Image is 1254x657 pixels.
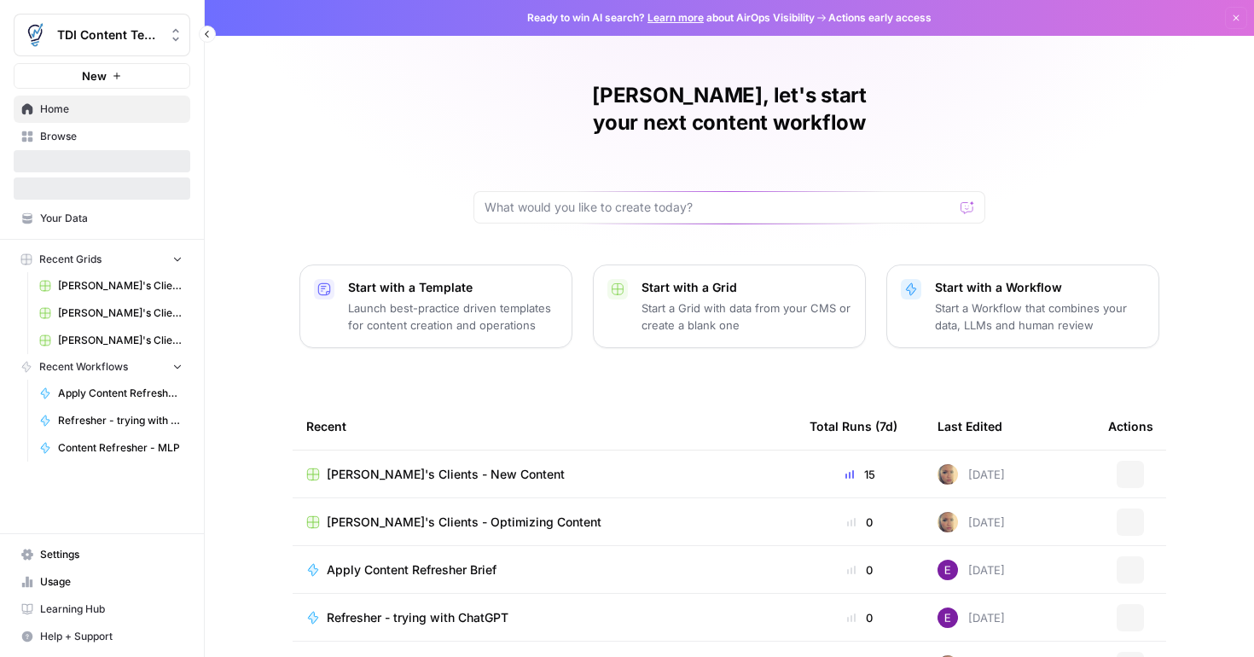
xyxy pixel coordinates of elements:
span: New [82,67,107,84]
button: Workspace: TDI Content Team [14,14,190,56]
a: Refresher - trying with ChatGPT [32,407,190,434]
a: [PERSON_NAME]'s Clients - New Content [32,272,190,299]
span: Your Data [40,211,183,226]
span: Refresher - trying with ChatGPT [327,609,508,626]
a: Learn more [647,11,704,24]
a: Your Data [14,205,190,232]
div: 0 [810,561,910,579]
img: rpnue5gqhgwwz5ulzsshxcaclga5 [938,464,958,485]
div: [DATE] [938,560,1005,580]
p: Start with a Workflow [935,279,1145,296]
a: Browse [14,123,190,150]
span: [PERSON_NAME]'s Clients - New Content [58,278,183,294]
a: [PERSON_NAME]'s Clients - New Content [306,466,782,483]
p: Start a Workflow that combines your data, LLMs and human review [935,299,1145,334]
a: Content Refresher - MLP [32,434,190,462]
div: [DATE] [938,512,1005,532]
div: 15 [810,466,910,483]
span: Content Refresher - MLP [58,440,183,456]
h1: [PERSON_NAME], let's start your next content workflow [473,82,985,137]
a: Apply Content Refresher Brief [32,380,190,407]
span: Recent Grids [39,252,102,267]
button: Start with a TemplateLaunch best-practice driven templates for content creation and operations [299,265,572,348]
button: New [14,63,190,89]
button: Recent Workflows [14,354,190,380]
img: 43kfmuemi38zyoc4usdy4i9w48nn [938,560,958,580]
span: [PERSON_NAME]'s Clients - New Content [327,466,565,483]
span: Apply Content Refresher Brief [58,386,183,401]
span: Help + Support [40,629,183,644]
div: 0 [810,609,910,626]
a: Apply Content Refresher Brief [306,561,782,579]
a: Usage [14,568,190,596]
span: TDI Content Team [57,26,160,44]
span: Apply Content Refresher Brief [327,561,496,579]
span: [PERSON_NAME]'s Clients - New Content [58,333,183,348]
div: Actions [1108,403,1153,450]
div: Total Runs (7d) [810,403,897,450]
img: TDI Content Team Logo [20,20,50,50]
p: Start a Grid with data from your CMS or create a blank one [642,299,851,334]
span: Usage [40,574,183,590]
span: Refresher - trying with ChatGPT [58,413,183,428]
span: [PERSON_NAME]'s Clients - New Content [58,305,183,321]
p: Start with a Template [348,279,558,296]
button: Help + Support [14,623,190,650]
div: [DATE] [938,608,1005,628]
span: Settings [40,547,183,562]
button: Start with a GridStart a Grid with data from your CMS or create a blank one [593,265,866,348]
div: Last Edited [938,403,1002,450]
a: [PERSON_NAME]'s Clients - Optimizing Content [306,514,782,531]
p: Start with a Grid [642,279,851,296]
div: Recent [306,403,782,450]
span: Browse [40,129,183,144]
span: Actions early access [828,10,932,26]
img: 43kfmuemi38zyoc4usdy4i9w48nn [938,608,958,628]
div: [DATE] [938,464,1005,485]
button: Recent Grids [14,247,190,272]
div: 0 [810,514,910,531]
a: Learning Hub [14,596,190,623]
span: Learning Hub [40,602,183,617]
input: What would you like to create today? [485,199,954,216]
span: Recent Workflows [39,359,128,375]
span: Home [40,102,183,117]
a: [PERSON_NAME]'s Clients - New Content [32,327,190,354]
a: Refresher - trying with ChatGPT [306,609,782,626]
a: [PERSON_NAME]'s Clients - New Content [32,299,190,327]
p: Launch best-practice driven templates for content creation and operations [348,299,558,334]
img: rpnue5gqhgwwz5ulzsshxcaclga5 [938,512,958,532]
span: Ready to win AI search? about AirOps Visibility [527,10,815,26]
a: Home [14,96,190,123]
a: Settings [14,541,190,568]
span: [PERSON_NAME]'s Clients - Optimizing Content [327,514,601,531]
button: Start with a WorkflowStart a Workflow that combines your data, LLMs and human review [886,265,1159,348]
